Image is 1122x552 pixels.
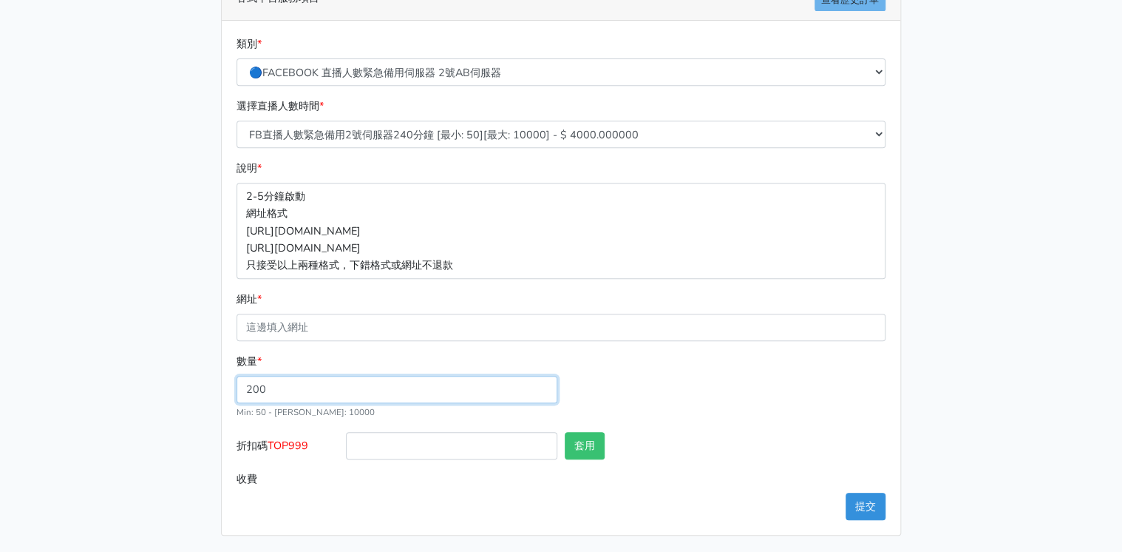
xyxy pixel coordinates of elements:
[237,406,375,418] small: Min: 50 - [PERSON_NAME]: 10000
[237,353,262,370] label: 數量
[237,98,324,115] label: 選擇直播人數時間
[237,183,885,278] p: 2-5分鐘啟動 網址格式 [URL][DOMAIN_NAME] [URL][DOMAIN_NAME] 只接受以上兩種格式，下錯格式或網址不退款
[237,291,262,308] label: 網址
[268,438,308,453] span: TOP999
[237,36,262,53] label: 類別
[237,160,262,177] label: 說明
[233,465,342,493] label: 收費
[237,314,885,341] input: 這邊填入網址
[846,493,885,520] button: 提交
[565,432,605,460] button: 套用
[233,432,342,465] label: 折扣碼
